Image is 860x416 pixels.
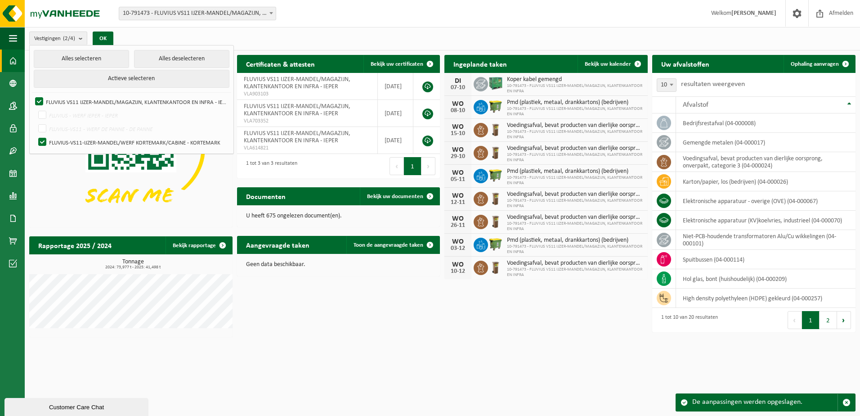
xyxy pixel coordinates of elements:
[363,55,439,73] a: Bekijk uw certificaten
[119,7,276,20] span: 10-791473 - FLUVIUS VS11 IJZER-MANDEL/MAGAZIJN, KLANTENKANTOOR EN INFRA - IEPER
[449,108,467,114] div: 08-10
[676,269,856,289] td: hol glas, bont (huishoudelijk) (04-000209)
[244,118,371,125] span: VLA703352
[246,213,431,219] p: U heeft 675 ongelezen document(en).
[371,61,423,67] span: Bekijk uw certificaten
[29,236,121,254] h2: Rapportage 2025 / 2024
[507,175,643,186] span: 10-791473 - FLUVIUS VS11 IJZER-MANDEL/MAGAZIJN, KLANTENKANTOOR EN INFRA
[676,230,856,250] td: niet-PCB-houdende transformatoren Alu/Cu wikkelingen (04-000101)
[244,103,350,117] span: FLUVIUS VS11 IJZER-MANDEL/MAGAZIJN, KLANTENKANTOOR EN INFRA - IEPER
[449,100,467,108] div: WO
[360,187,439,205] a: Bekijk uw documenten
[676,172,856,191] td: karton/papier, los (bedrijven) (04-000026)
[449,154,467,160] div: 29-10
[449,85,467,91] div: 07-10
[34,259,233,270] h3: Tonnage
[507,83,643,94] span: 10-791473 - FLUVIUS VS11 IJZER-MANDEL/MAGAZIJN, KLANTENKANTOOR EN INFRA
[390,157,404,175] button: Previous
[788,311,802,329] button: Previous
[507,152,643,163] span: 10-791473 - FLUVIUS VS11 IJZER-MANDEL/MAGAZIJN, KLANTENKANTOOR EN INFRA
[449,146,467,154] div: WO
[578,55,647,73] a: Bekijk uw kalender
[507,122,643,129] span: Voedingsafval, bevat producten van dierlijke oorsprong, onverpakt, categorie 3
[421,157,435,175] button: Next
[378,100,414,127] td: [DATE]
[507,198,643,209] span: 10-791473 - FLUVIUS VS11 IJZER-MANDEL/MAGAZIJN, KLANTENKANTOOR EN INFRA
[585,61,631,67] span: Bekijk uw kalender
[657,310,718,330] div: 1 tot 10 van 20 resultaten
[488,213,503,229] img: WB-0140-HPE-BN-01
[449,261,467,268] div: WO
[488,76,503,91] img: PB-HB-1400-HPE-GN-01
[507,191,643,198] span: Voedingsafval, bevat producten van dierlijke oorsprong, onverpakt, categorie 3
[244,130,350,144] span: FLUVIUS VS11 IJZER-MANDEL/MAGAZIJN, KLANTENKANTOOR EN INFRA - IEPER
[657,79,676,91] span: 10
[507,237,643,244] span: Pmd (plastiek, metaal, drankkartons) (bedrijven)
[34,70,229,88] button: Actieve selecteren
[404,157,421,175] button: 1
[676,152,856,172] td: voedingsafval, bevat producten van dierlijke oorsprong, onverpakt, categorie 3 (04-000024)
[246,262,431,268] p: Geen data beschikbaar.
[507,76,643,83] span: Koper kabel gemengd
[802,311,820,329] button: 1
[242,156,297,176] div: 1 tot 3 van 3 resultaten
[34,50,129,68] button: Alles selecteren
[36,109,228,122] label: FLUVIUS - WERF IEPER - IEPER
[676,113,856,133] td: bedrijfsrestafval (04-000008)
[36,136,228,149] label: FLUVIUS-VS11-IJZER-MANDEL/WERF KORTEMARK/CABINE - KORTEMARK
[676,250,856,269] td: spuitbussen (04-000114)
[488,190,503,206] img: WB-0140-HPE-BN-01
[676,289,856,308] td: high density polyethyleen (HDPE) gekleurd (04-000257)
[449,123,467,131] div: WO
[449,222,467,229] div: 26-11
[346,236,439,254] a: Toon de aangevraagde taken
[681,81,745,88] label: resultaten weergeven
[36,122,228,136] label: FLUVIUS-VS11 - WERF DE PANNE - DE PANNE
[33,95,228,109] label: FLUVIUS VS11 IJZER-MANDEL/MAGAZIJN, KLANTENKANTOOR EN INFRA - IEPER
[244,145,371,152] span: VLA614821
[488,236,503,252] img: WB-1100-HPE-GN-50
[507,260,643,267] span: Voedingsafval, bevat producten van dierlijke oorsprong, onverpakt, categorie 3
[692,394,838,411] div: De aanpassingen werden opgeslagen.
[244,90,371,98] span: VLA903103
[354,242,423,248] span: Toon de aangevraagde taken
[791,61,839,67] span: Ophaling aanvragen
[507,145,643,152] span: Voedingsafval, bevat producten van dierlijke oorsprong, onverpakt, categorie 3
[488,259,503,275] img: WB-0140-HPE-BN-01
[237,236,318,253] h2: Aangevraagde taken
[367,194,423,199] span: Bekijk uw documenten
[837,311,851,329] button: Next
[507,106,643,117] span: 10-791473 - FLUVIUS VS11 IJZER-MANDEL/MAGAZIJN, KLANTENKANTOOR EN INFRA
[378,73,414,100] td: [DATE]
[449,199,467,206] div: 12-11
[4,396,150,416] iframe: chat widget
[29,32,87,45] button: Vestigingen(2/4)
[820,311,837,329] button: 2
[676,211,856,230] td: elektronische apparatuur (KV)koelvries, industrieel (04-000070)
[507,214,643,221] span: Voedingsafval, bevat producten van dierlijke oorsprong, onverpakt, categorie 3
[652,55,718,72] h2: Uw afvalstoffen
[507,129,643,140] span: 10-791473 - FLUVIUS VS11 IJZER-MANDEL/MAGAZIJN, KLANTENKANTOOR EN INFRA
[488,99,503,114] img: WB-1100-HPE-GN-50
[449,245,467,252] div: 03-12
[449,215,467,222] div: WO
[507,267,643,278] span: 10-791473 - FLUVIUS VS11 IJZER-MANDEL/MAGAZIJN, KLANTENKANTOOR EN INFRA
[244,76,350,90] span: FLUVIUS VS11 IJZER-MANDEL/MAGAZIJN, KLANTENKANTOOR EN INFRA - IEPER
[34,265,233,270] span: 2024: 73,977 t - 2025: 41,498 t
[34,32,75,45] span: Vestigingen
[507,168,643,175] span: Pmd (plastiek, metaal, drankkartons) (bedrijven)
[449,131,467,137] div: 15-10
[237,55,324,72] h2: Certificaten & attesten
[134,50,229,68] button: Alles deselecteren
[488,145,503,160] img: WB-0140-HPE-BN-01
[657,78,676,92] span: 10
[449,238,467,245] div: WO
[488,167,503,183] img: WB-1100-HPE-GN-50
[93,32,113,46] button: OK
[449,268,467,275] div: 10-12
[676,191,856,211] td: elektronische apparatuur - overige (OVE) (04-000067)
[676,133,856,152] td: gemengde metalen (04-000017)
[449,192,467,199] div: WO
[449,77,467,85] div: DI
